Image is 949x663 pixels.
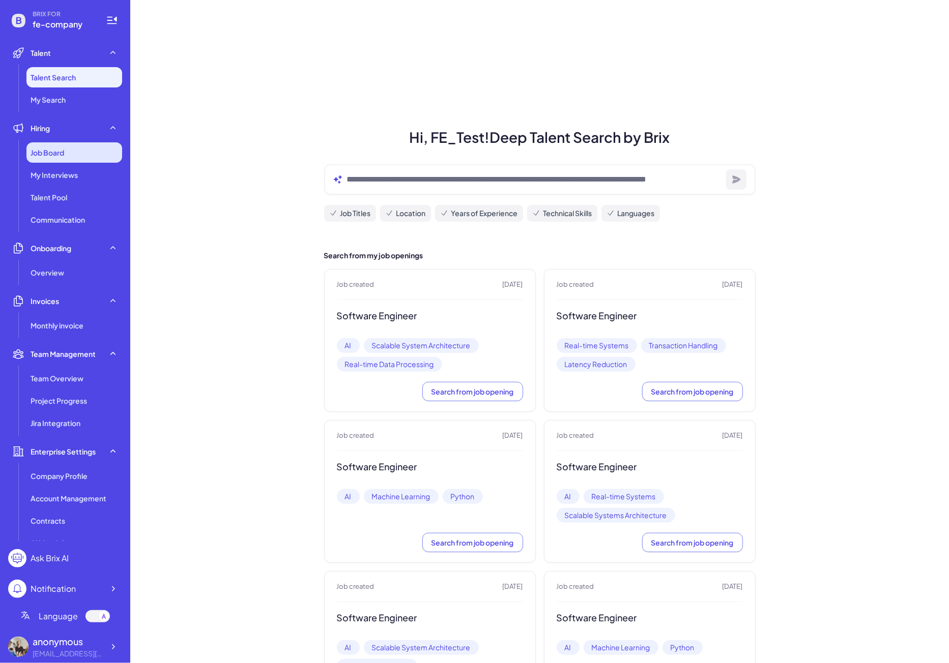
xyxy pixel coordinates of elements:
[31,373,83,383] span: Team Overview
[337,582,375,592] span: Job created
[663,640,703,655] span: Python
[31,471,88,481] span: Company Profile
[396,208,426,219] span: Location
[422,382,523,401] button: Search from job opening
[557,338,637,353] span: Real-time Systems
[422,533,523,552] button: Search from job opening
[584,489,664,504] span: Real-time Systems
[31,552,69,564] div: Ask Brix AI
[337,489,360,504] span: AI
[503,431,523,441] span: [DATE]
[337,338,360,353] span: AI
[557,582,594,592] span: Job created
[31,396,87,406] span: Project Progress
[31,418,80,428] span: Jira Integration
[31,296,59,306] span: Invoices
[337,357,442,372] span: Real-time Data Processing
[557,612,743,624] h3: Software Engineer
[584,640,658,655] span: Machine Learning
[642,533,743,552] button: Search from job opening
[31,215,85,225] span: Communication
[451,208,518,219] span: Years of Experience
[723,280,743,290] span: [DATE]
[31,446,96,457] span: Enterprise Settings
[324,250,756,261] h2: Search from my job openings
[39,610,78,622] span: Language
[723,582,743,592] span: [DATE]
[31,48,51,58] span: Talent
[31,516,65,526] span: Contracts
[337,461,523,473] h3: Software Engineer
[337,640,360,655] span: AI
[364,338,479,353] span: Scalable System Architecture
[557,489,580,504] span: AI
[8,637,28,657] img: 5ed69bc05bf8448c9af6ae11bb833557.webp
[31,267,64,278] span: Overview
[31,95,66,105] span: My Search
[33,648,104,659] div: fe-test@joinbrix.com
[557,280,594,290] span: Job created
[557,310,743,322] h3: Software Engineer
[31,192,67,202] span: Talent Pool
[618,208,655,219] span: Languages
[337,612,523,624] h3: Software Engineer
[651,538,734,547] span: Search from job opening
[432,538,514,547] span: Search from job opening
[31,538,81,548] span: AI Match Score
[557,431,594,441] span: Job created
[340,208,371,219] span: Job Titles
[31,123,50,133] span: Hiring
[31,493,106,503] span: Account Management
[503,280,523,290] span: [DATE]
[31,583,76,595] div: Notification
[31,170,78,180] span: My Interviews
[312,127,768,148] h1: Hi, FE_Test! Deep Talent Search by Brix
[364,640,479,655] span: Scalable System Architecture
[443,489,483,504] span: Python
[33,18,94,31] span: fe-company
[337,431,375,441] span: Job created
[641,338,726,353] span: Transaction Handling
[33,10,94,18] span: BRIX FOR
[557,508,675,523] span: Scalable Systems Architecture
[503,582,523,592] span: [DATE]
[723,431,743,441] span: [DATE]
[31,72,76,82] span: Talent Search
[432,387,514,396] span: Search from job opening
[31,320,83,330] span: Monthly invoice
[337,310,523,322] h3: Software Engineer
[33,635,104,648] div: anonymous
[31,147,64,158] span: Job Board
[642,382,743,401] button: Search from job opening
[651,387,734,396] span: Search from job opening
[543,208,592,219] span: Technical Skills
[557,640,580,655] span: AI
[31,243,71,253] span: Onboarding
[557,461,743,473] h3: Software Engineer
[557,357,636,372] span: Latency Reduction
[31,349,96,359] span: Team Management
[337,280,375,290] span: Job created
[364,489,439,504] span: Machine Learning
